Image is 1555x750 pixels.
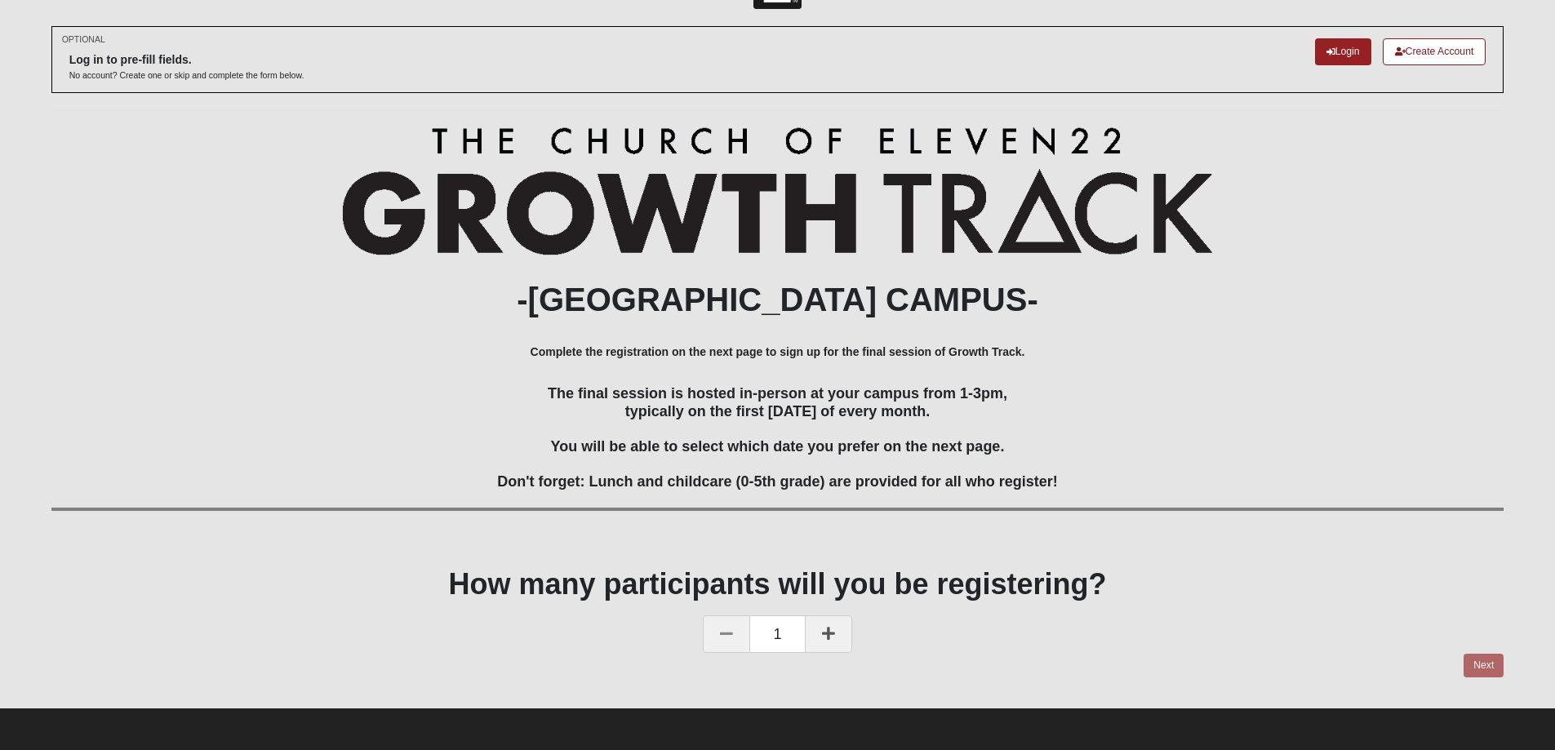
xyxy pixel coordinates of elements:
[497,473,1057,490] span: Don't forget: Lunch and childcare (0-5th grade) are provided for all who register!
[517,282,1038,317] b: -[GEOGRAPHIC_DATA] CAMPUS-
[69,53,304,67] h6: Log in to pre-fill fields.
[69,69,304,82] p: No account? Create one or skip and complete the form below.
[625,403,931,419] span: typically on the first [DATE] of every month.
[51,566,1504,601] h1: How many participants will you be registering?
[342,126,1214,255] img: Growth Track Logo
[548,385,1007,402] span: The final session is hosted in-person at your campus from 1-3pm,
[531,345,1025,358] b: Complete the registration on the next page to sign up for the final session of Growth Track.
[62,33,105,46] small: OPTIONAL
[551,438,1005,455] span: You will be able to select which date you prefer on the next page.
[1383,38,1486,65] a: Create Account
[750,615,804,653] span: 1
[1315,38,1371,65] a: Login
